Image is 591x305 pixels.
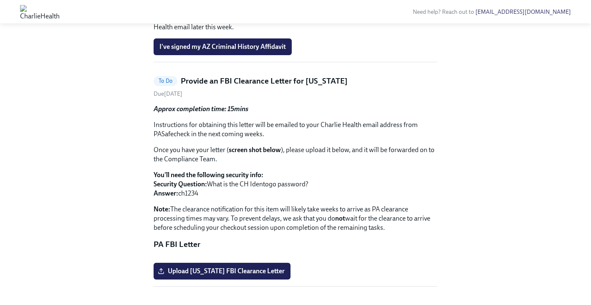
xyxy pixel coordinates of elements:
[154,90,182,97] span: Thursday, September 18th 2025, 10:00 am
[159,267,285,275] span: Upload [US_STATE] FBI Clearance Letter
[159,43,286,51] span: I've signed my AZ Criminal History Affidavit
[154,205,170,213] strong: Note:
[229,146,281,154] strong: screen shot below
[154,76,437,98] a: To DoProvide an FBI Clearance Letter for [US_STATE]Due[DATE]
[475,8,571,15] a: [EMAIL_ADDRESS][DOMAIN_NAME]
[154,105,248,113] strong: Approx completion time: 15mins
[154,170,437,198] p: What is the CH Identogo password? ch1234
[413,8,571,15] span: Need help? Reach out to
[154,120,437,139] p: Instructions for obtaining this letter will be emailed to your Charlie Health email address from ...
[154,239,437,250] p: PA FBI Letter
[154,145,437,164] p: Once you have your letter ( ), please upload it below, and it will be forwarded on to the Complia...
[154,180,207,188] strong: Security Question:
[154,78,177,84] span: To Do
[154,263,290,280] label: Upload [US_STATE] FBI Clearance Letter
[154,171,263,179] strong: You'll need the following security info:
[154,38,292,55] button: I've signed my AZ Criminal History Affidavit
[335,214,345,222] strong: not
[20,5,60,18] img: CharlieHealth
[181,76,348,86] h5: Provide an FBI Clearance Letter for [US_STATE]
[154,189,178,197] strong: Answer:
[154,205,437,232] p: The clearance notification for this item will likely take weeks to arrive as PA clearance process...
